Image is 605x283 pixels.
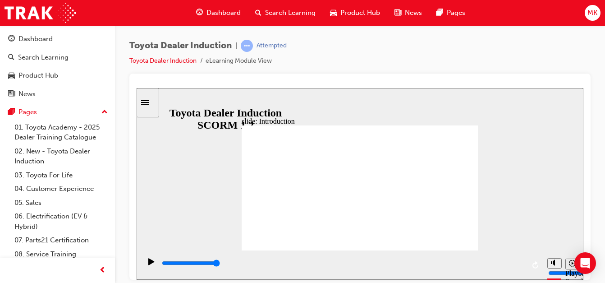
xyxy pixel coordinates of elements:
button: Playback speed [429,171,443,181]
div: Open Intercom Messenger [574,252,596,274]
button: Pages [4,104,111,121]
a: news-iconNews [387,4,429,22]
div: misc controls [406,162,442,192]
span: Toyota Dealer Induction [129,41,232,51]
img: Trak [5,3,76,23]
button: MK [585,5,600,21]
a: Toyota Dealer Induction [129,57,197,65]
span: Product Hub [340,8,380,18]
div: Product Hub [18,70,58,81]
span: Search Learning [265,8,316,18]
span: search-icon [255,7,261,19]
a: pages-iconPages [429,4,472,22]
a: 06. Electrification (EV & Hybrid) [11,209,111,233]
a: 02. New - Toyota Dealer Induction [11,144,111,168]
a: News [4,86,111,102]
span: up-icon [101,107,108,118]
span: news-icon [394,7,401,19]
a: search-iconSearch Learning [248,4,323,22]
span: News [405,8,422,18]
span: news-icon [8,90,15,98]
a: car-iconProduct Hub [323,4,387,22]
div: Pages [18,107,37,117]
span: Pages [447,8,465,18]
a: Product Hub [4,67,111,84]
input: volume [412,181,470,189]
a: 04. Customer Experience [11,182,111,196]
span: learningRecordVerb_ATTEMPT-icon [241,40,253,52]
button: DashboardSearch LearningProduct HubNews [4,29,111,104]
div: Attempted [257,42,287,50]
a: 08. Service Training [11,247,111,261]
button: Mute (Ctrl+Alt+M) [411,170,425,181]
button: Play (Ctrl+Alt+P) [5,170,20,185]
span: | [235,41,237,51]
div: playback controls [5,162,406,192]
span: search-icon [8,54,14,62]
span: car-icon [8,72,15,80]
span: guage-icon [8,35,15,43]
span: guage-icon [196,7,203,19]
span: pages-icon [436,7,443,19]
span: MK [587,8,597,18]
a: 03. Toyota For Life [11,168,111,182]
a: 01. Toyota Academy - 2025 Dealer Training Catalogue [11,121,111,144]
span: pages-icon [8,108,15,116]
div: News [18,89,36,99]
a: guage-iconDashboard [189,4,248,22]
span: Dashboard [206,8,241,18]
input: slide progress [25,172,83,179]
div: Search Learning [18,52,69,63]
a: 07. Parts21 Certification [11,233,111,247]
span: car-icon [330,7,337,19]
a: 05. Sales [11,196,111,210]
a: Dashboard [4,31,111,47]
button: Replay (Ctrl+Alt+R) [393,171,406,184]
div: Playback Speed [429,181,442,198]
li: eLearning Module View [206,56,272,66]
span: prev-icon [99,265,106,276]
a: Search Learning [4,49,111,66]
div: Dashboard [18,34,53,44]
